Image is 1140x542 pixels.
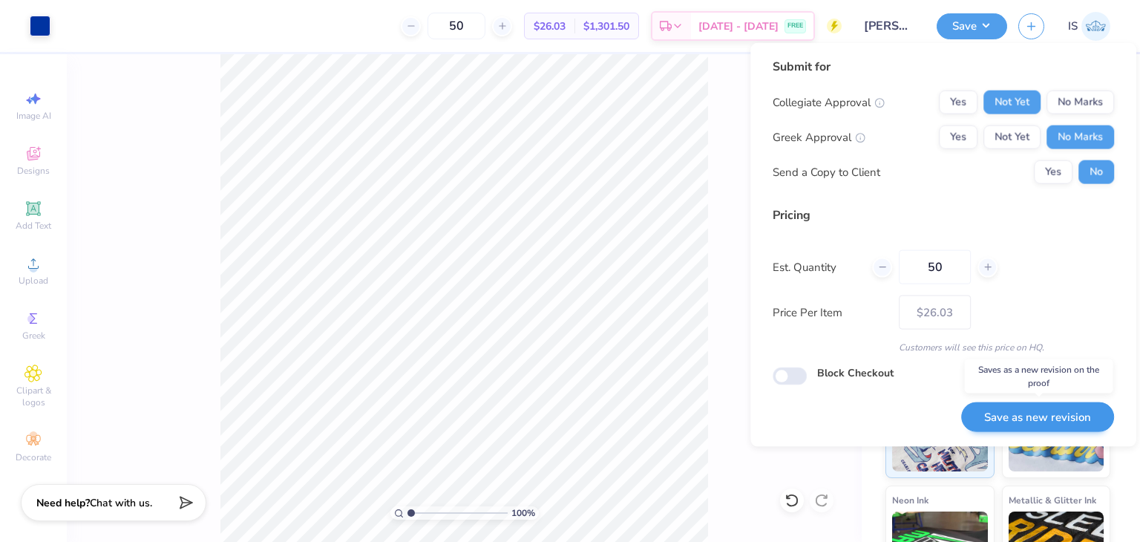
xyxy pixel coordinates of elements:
button: Yes [1034,160,1072,184]
input: – – [899,250,971,284]
img: Ishita Singh [1081,12,1110,41]
span: Upload [19,275,48,287]
input: – – [427,13,485,39]
span: Image AI [16,110,51,122]
span: Add Text [16,220,51,232]
div: Submit for [773,58,1114,76]
a: IS [1068,12,1110,41]
span: Designs [17,165,50,177]
span: [DATE] - [DATE] [698,19,779,34]
div: Pricing [773,206,1114,224]
label: Price Per Item [773,304,888,321]
span: Metallic & Glitter Ink [1009,492,1096,508]
span: 100 % [511,506,535,520]
button: No Marks [1046,91,1114,114]
button: No Marks [1046,125,1114,149]
span: $26.03 [534,19,566,34]
div: Greek Approval [773,128,865,146]
button: No [1078,160,1114,184]
button: Yes [939,91,977,114]
label: Est. Quantity [773,258,861,275]
span: Neon Ink [892,492,928,508]
span: Greek [22,330,45,342]
div: Customers will see this price on HQ. [773,341,1114,354]
button: Not Yet [983,91,1041,114]
span: Chat with us. [90,496,152,510]
span: FREE [787,21,803,31]
span: IS [1068,18,1078,35]
button: Save [937,13,1007,39]
button: Save as new revision [961,402,1114,432]
div: Saves as a new revision on the proof [965,359,1113,394]
button: Not Yet [983,125,1041,149]
span: $1,301.50 [583,19,629,34]
div: Send a Copy to Client [773,163,880,180]
span: Clipart & logos [7,385,59,408]
label: Block Checkout [817,365,894,381]
div: Collegiate Approval [773,94,885,111]
button: Yes [939,125,977,149]
span: Decorate [16,451,51,463]
strong: Need help? [36,496,90,510]
input: Untitled Design [853,11,926,41]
